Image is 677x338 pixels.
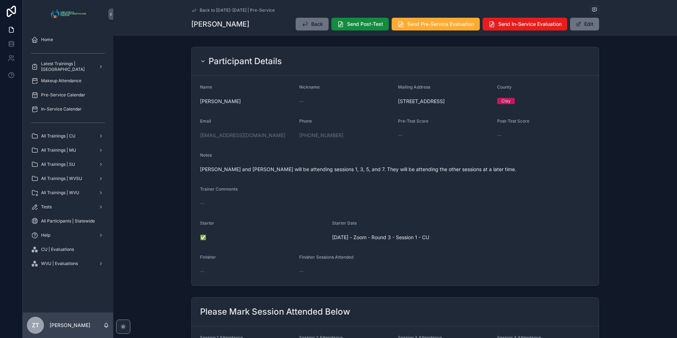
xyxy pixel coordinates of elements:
a: [EMAIL_ADDRESS][DOMAIN_NAME] [200,132,285,139]
span: Nickname [299,84,320,90]
span: Latest Trainings | [GEOGRAPHIC_DATA] [41,61,93,72]
div: Clay [501,98,511,104]
span: Send In-Service Evaluation [498,21,562,28]
span: WVU | Evaluations [41,261,78,266]
span: All Trainings | SU [41,162,75,167]
span: Mailing Address [398,84,430,90]
button: Send Post-Test [331,18,389,30]
a: All Trainings | WVSU [27,172,109,185]
span: Finisher [200,254,216,260]
a: In-Service Calendar [27,103,109,116]
span: Back [311,21,323,28]
a: Home [27,33,109,46]
a: Back to [DATE]-[DATE] | Pre-Service [191,7,275,13]
span: All Trainings | WVU [41,190,79,196]
button: Send Pre-Service Evaluation [392,18,480,30]
a: Latest Trainings | [GEOGRAPHIC_DATA] [27,60,109,73]
span: [STREET_ADDRESS] [398,98,491,105]
span: -- [398,132,402,139]
span: Back to [DATE]-[DATE] | Pre-Service [200,7,275,13]
span: [PERSON_NAME] and [PERSON_NAME] will be attending sessions 1, 3, 5, and 7. They will be attending... [200,166,590,173]
button: Back [296,18,329,30]
a: All Participants | Statewide [27,215,109,227]
span: Makeup Attendance [41,78,81,84]
span: All Trainings | WVSU [41,176,82,181]
span: Name [200,84,212,90]
span: ZT [32,321,39,329]
a: Makeup Attendance [27,74,109,87]
span: All Trainings | CU [41,133,75,139]
a: Tests [27,201,109,213]
span: All Trainings | MU [41,147,76,153]
span: CU | Evaluations [41,247,74,252]
span: All Participants | Statewide [41,218,95,224]
a: CU | Evaluations [27,243,109,256]
span: Phone [299,118,312,124]
p: [PERSON_NAME] [50,322,90,329]
span: -- [200,268,204,275]
span: Pre-Test Score [398,118,428,124]
span: Starter [200,220,214,226]
button: Edit [570,18,599,30]
h2: Please Mark Session Attended Below [200,306,350,317]
span: Home [41,37,53,43]
span: -- [299,268,303,275]
span: -- [299,98,303,105]
span: Pre-Service Calendar [41,92,85,98]
span: -- [497,132,501,139]
a: All Trainings | MU [27,144,109,157]
span: Notes [200,152,212,158]
span: County [497,84,512,90]
a: All Trainings | SU [27,158,109,171]
h1: [PERSON_NAME] [191,19,249,29]
span: ✅ [200,234,326,241]
span: Trainer Comments [200,186,238,192]
img: App logo [49,9,87,20]
div: scrollable content [23,28,113,279]
span: Starter Date [332,220,357,226]
span: [DATE] - Zoom - Round 3 - Session 1 - CU [332,234,524,241]
span: In-Service Calendar [41,106,82,112]
span: Send Post-Test [347,21,383,28]
span: [PERSON_NAME] [200,98,294,105]
span: Email [200,118,211,124]
h2: Participant Details [209,56,282,67]
span: Finisher Sessions Attended [299,254,353,260]
span: -- [200,200,204,207]
span: Help [41,232,50,238]
span: Post-Test Score [497,118,529,124]
span: Send Pre-Service Evaluation [407,21,474,28]
a: All Trainings | WVU [27,186,109,199]
a: [PHONE_NUMBER] [299,132,343,139]
a: WVU | Evaluations [27,257,109,270]
button: Send In-Service Evaluation [483,18,567,30]
a: Help [27,229,109,242]
a: Pre-Service Calendar [27,89,109,101]
a: All Trainings | CU [27,130,109,142]
span: Tests [41,204,52,210]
